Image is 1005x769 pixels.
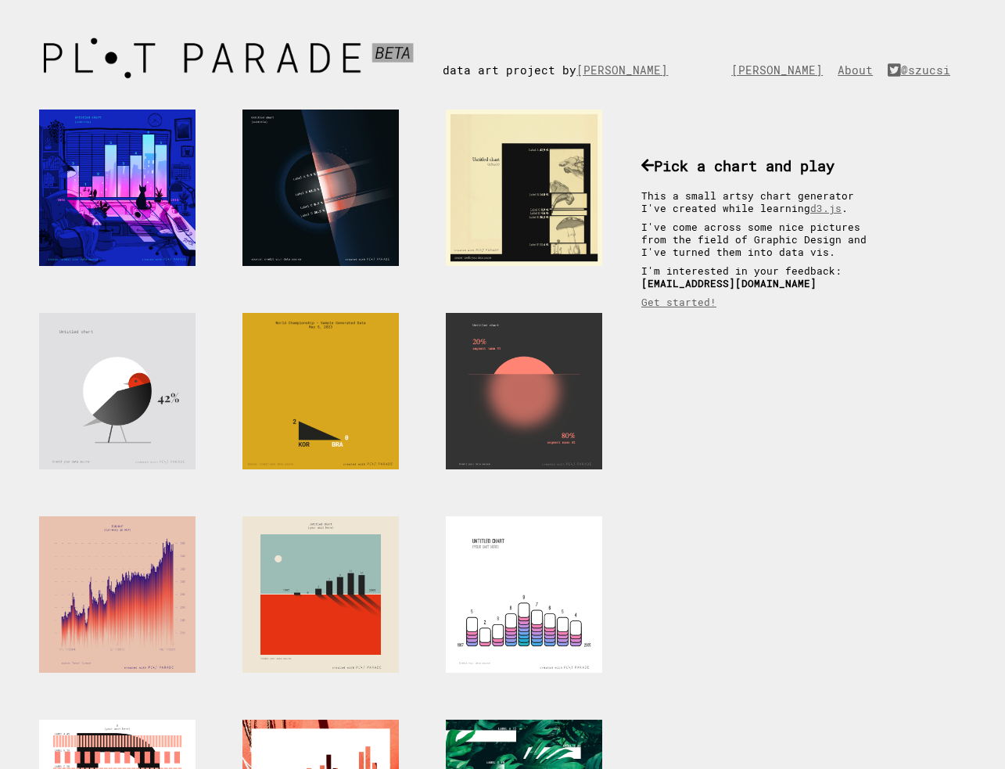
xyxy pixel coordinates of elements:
a: [PERSON_NAME] [576,63,676,77]
a: About [838,63,881,77]
b: [EMAIL_ADDRESS][DOMAIN_NAME] [641,277,817,289]
h3: Pick a chart and play [641,156,884,175]
p: This a small artsy chart generator I've created while learning . [641,189,884,214]
div: data art project by [443,31,691,77]
p: I'm interested in your feedback: [641,264,884,289]
p: I've come across some nice pictures from the field of Graphic Design and I've turned them into da... [641,221,884,258]
a: @szucsi [888,63,958,77]
a: Get started! [641,296,716,308]
a: [PERSON_NAME] [731,63,831,77]
a: d3.js [810,202,842,214]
